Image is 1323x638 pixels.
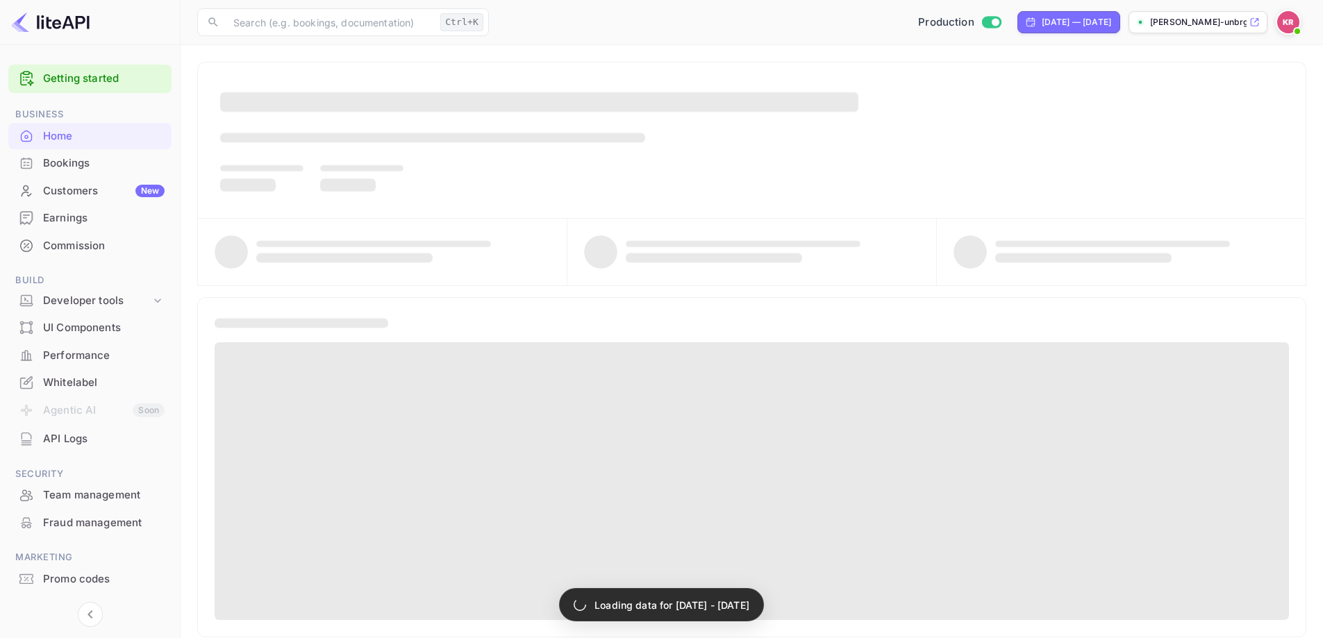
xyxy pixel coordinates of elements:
[43,515,165,531] div: Fraud management
[43,128,165,144] div: Home
[8,342,172,369] div: Performance
[8,426,172,453] div: API Logs
[8,550,172,565] span: Marketing
[913,15,1006,31] div: Switch to Sandbox mode
[8,510,172,537] div: Fraud management
[8,273,172,288] span: Build
[43,183,165,199] div: Customers
[1150,16,1247,28] p: [PERSON_NAME]-unbrg.[PERSON_NAME]...
[135,185,165,197] div: New
[225,8,435,36] input: Search (e.g. bookings, documentation)
[8,314,172,342] div: UI Components
[78,602,103,627] button: Collapse navigation
[8,65,172,93] div: Getting started
[8,107,172,122] span: Business
[43,348,165,364] div: Performance
[8,482,172,509] div: Team management
[8,123,172,150] div: Home
[440,13,483,31] div: Ctrl+K
[43,320,165,336] div: UI Components
[8,314,172,340] a: UI Components
[8,233,172,260] div: Commission
[8,150,172,176] a: Bookings
[8,205,172,230] a: Earnings
[8,426,172,451] a: API Logs
[8,467,172,482] span: Security
[11,11,90,33] img: LiteAPI logo
[8,482,172,507] a: Team management
[594,598,749,612] p: Loading data for [DATE] - [DATE]
[8,566,172,593] div: Promo codes
[8,342,172,368] a: Performance
[43,375,165,391] div: Whitelabel
[8,150,172,177] div: Bookings
[43,156,165,171] div: Bookings
[8,289,172,313] div: Developer tools
[1042,16,1111,28] div: [DATE] — [DATE]
[8,369,172,396] div: Whitelabel
[43,238,165,254] div: Commission
[8,510,172,535] a: Fraud management
[43,210,165,226] div: Earnings
[1017,11,1120,33] div: Click to change the date range period
[8,566,172,591] a: Promo codes
[43,431,165,447] div: API Logs
[43,487,165,503] div: Team management
[8,123,172,149] a: Home
[43,293,151,309] div: Developer tools
[8,178,172,203] a: CustomersNew
[43,71,165,87] a: Getting started
[43,571,165,587] div: Promo codes
[8,178,172,205] div: CustomersNew
[1277,11,1299,33] img: Kobus Roux
[918,15,974,31] span: Production
[8,369,172,395] a: Whitelabel
[8,205,172,232] div: Earnings
[8,233,172,258] a: Commission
